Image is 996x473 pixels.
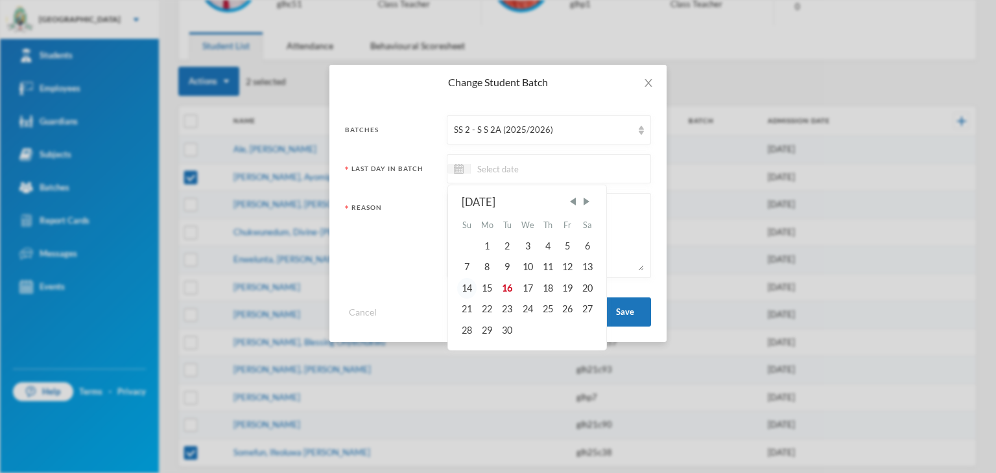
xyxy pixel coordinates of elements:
[581,196,593,207] span: Next Month
[558,236,577,257] div: Fri Sep 05 2025
[457,257,477,277] div: Sun Sep 07 2025
[578,278,597,299] div: Sat Sep 20 2025
[481,220,493,230] abbr: Monday
[457,299,477,319] div: Sun Sep 21 2025
[578,257,597,277] div: Sat Sep 13 2025
[345,75,651,89] div: Change Student Batch
[538,236,558,257] div: Thu Sep 04 2025
[477,236,497,257] div: Mon Sep 01 2025
[599,297,651,327] button: Save
[462,194,593,211] div: [DATE]
[538,278,558,299] div: Thu Sep 18 2025
[538,299,558,319] div: Thu Sep 25 2025
[567,196,578,207] span: Previous Month
[583,220,591,230] abbr: Saturday
[457,319,477,340] div: Sun Sep 28 2025
[517,257,538,277] div: Wed Sep 10 2025
[462,220,471,230] abbr: Sunday
[558,278,577,299] div: Fri Sep 19 2025
[345,125,437,143] div: Batches
[457,278,477,299] div: Sun Sep 14 2025
[345,305,381,319] button: Cancel
[558,299,577,319] div: Fri Sep 26 2025
[517,236,538,257] div: Wed Sep 03 2025
[578,299,597,319] div: Sat Sep 27 2025
[630,65,667,101] button: Close
[497,299,517,319] div: Tue Sep 23 2025
[477,257,497,277] div: Mon Sep 08 2025
[517,278,538,299] div: Wed Sep 17 2025
[543,220,552,230] abbr: Thursday
[497,257,517,277] div: Tue Sep 09 2025
[538,257,558,277] div: Thu Sep 11 2025
[578,236,597,257] div: Sat Sep 06 2025
[563,220,571,230] abbr: Friday
[454,124,632,137] div: SS 2 - S S 2A (2025/2026)
[643,78,654,88] i: icon: close
[477,319,497,340] div: Mon Sep 29 2025
[497,319,517,340] div: Tue Sep 30 2025
[471,161,580,176] input: Select date
[345,164,437,181] div: Last Day In Batch
[517,299,538,319] div: Wed Sep 24 2025
[497,236,517,257] div: Tue Sep 02 2025
[345,203,437,276] div: Reason
[558,257,577,277] div: Fri Sep 12 2025
[497,278,517,299] div: Tue Sep 16 2025
[477,278,497,299] div: Mon Sep 15 2025
[503,220,512,230] abbr: Tuesday
[521,220,534,230] abbr: Wednesday
[477,299,497,319] div: Mon Sep 22 2025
